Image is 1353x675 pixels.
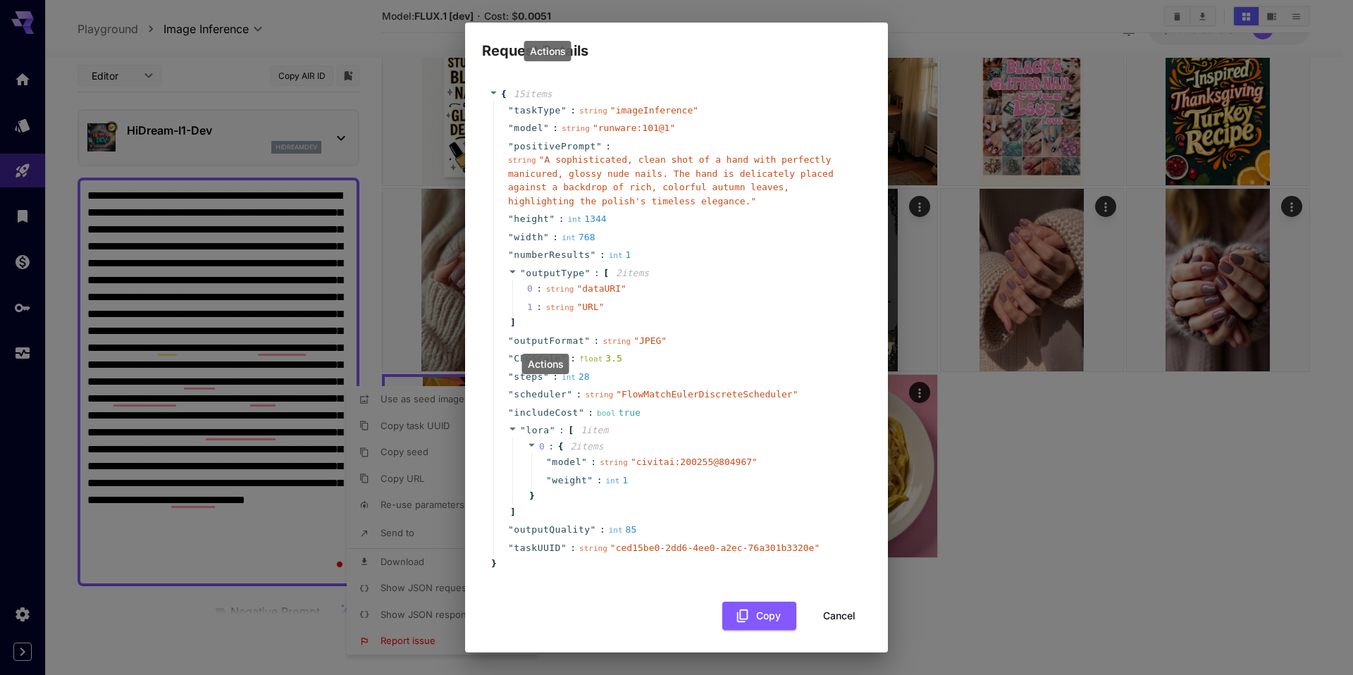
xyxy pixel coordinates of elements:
div: Actions [524,41,572,61]
span: " imageInference " [610,105,698,116]
span: taskType [514,104,561,118]
span: 1 item [581,425,608,435]
div: 1 [609,248,631,262]
div: 768 [562,230,595,244]
div: 85 [609,523,637,537]
span: : [570,541,576,555]
span: int [605,476,619,485]
span: CFGScale [514,352,561,366]
span: : [605,140,611,154]
span: : [594,266,600,280]
div: true [597,406,641,420]
span: ] [508,316,516,330]
span: outputQuality [514,523,590,537]
span: " [587,475,593,485]
span: " [508,232,514,242]
span: string [508,156,536,165]
div: 1 [605,473,628,488]
span: : [588,406,593,420]
span: ] [508,505,516,519]
span: 2 item s [616,268,649,278]
button: Copy [722,602,796,631]
span: { [501,87,507,101]
div: Actions [522,354,569,374]
span: : [559,423,564,438]
span: " [549,213,555,224]
span: " [520,425,526,435]
span: weight [552,473,587,488]
span: string [562,124,590,133]
span: " [546,457,552,467]
span: taskUUID [514,541,561,555]
span: " [508,141,514,151]
span: : [552,230,558,244]
span: height [514,212,549,226]
span: " [596,141,602,151]
button: Cancel [808,602,871,631]
span: includeCost [514,406,579,420]
span: : [548,440,554,454]
span: bool [597,409,616,418]
span: " A sophisticated, clean shot of a hand with perfectly manicured, glossy nude nails. The hand is ... [508,154,834,206]
span: lora [526,425,549,435]
span: " URL " [576,302,604,312]
span: : [597,473,603,488]
span: " [585,268,591,278]
span: " [581,457,587,467]
span: : [594,334,600,348]
span: : [600,523,605,537]
span: " [550,425,555,435]
span: scheduler [514,388,567,402]
span: positivePrompt [514,140,596,154]
span: outputFormat [514,334,584,348]
span: 0 [527,282,546,296]
span: string [546,303,574,312]
span: " [508,371,514,382]
span: 15 item s [514,89,552,99]
div: : [536,300,542,314]
span: " [543,123,549,133]
span: numberResults [514,248,590,262]
span: string [600,458,628,467]
span: " dataURI " [576,283,626,294]
span: { [558,440,564,454]
span: " [579,407,584,418]
div: 1344 [567,212,606,226]
span: " civitai:200255@804967 " [631,457,758,467]
span: steps [514,370,543,384]
span: : [559,212,564,226]
span: " [508,389,514,400]
span: " [508,123,514,133]
span: " [561,543,567,553]
span: " [508,249,514,260]
span: string [546,285,574,294]
span: } [489,557,497,571]
span: : [591,455,596,469]
span: " [567,389,572,400]
span: model [552,455,581,469]
span: int [562,233,576,242]
span: " [561,105,567,116]
span: float [579,354,603,364]
span: int [609,251,623,260]
span: 2 item s [570,441,603,452]
span: [ [568,423,574,438]
span: : [576,388,582,402]
span: " runware:101@1 " [593,123,675,133]
span: int [567,215,581,224]
span: " [508,105,514,116]
span: " [508,524,514,535]
span: " [543,232,549,242]
span: width [514,230,543,244]
span: 1 [527,300,546,314]
span: " ced15be0-2dd6-4ee0-a2ec-76a301b3320e " [610,543,820,553]
span: " FlowMatchEulerDiscreteScheduler " [616,389,798,400]
span: " [546,475,552,485]
span: " [591,249,596,260]
span: model [514,121,543,135]
span: " [508,335,514,346]
div: 28 [562,370,590,384]
span: string [579,106,607,116]
span: " [508,353,514,364]
span: : [600,248,605,262]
